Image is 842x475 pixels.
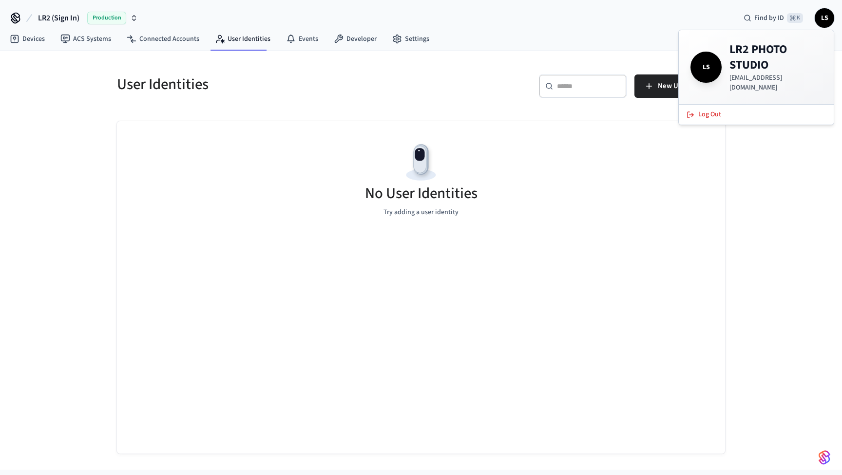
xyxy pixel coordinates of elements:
[87,12,126,24] span: Production
[384,30,437,48] a: Settings
[38,12,79,24] span: LR2 (Sign In)
[117,74,415,94] h5: User Identities
[2,30,53,48] a: Devices
[326,30,384,48] a: Developer
[365,183,478,203] h5: No User Identities
[787,13,803,23] span: ⌘ K
[692,54,720,81] span: LS
[399,141,443,184] img: Devices Empty State
[383,207,459,218] p: Try adding a user identity
[278,30,326,48] a: Events
[754,13,784,23] span: Find by ID
[736,9,811,27] div: Find by ID⌘ K
[658,80,713,92] span: New User Identity
[815,8,834,28] button: LS
[819,450,830,465] img: SeamLogoGradient.69752ec5.svg
[681,107,832,123] button: Log Out
[729,73,822,92] p: [EMAIL_ADDRESS][DOMAIN_NAME]
[816,9,833,27] span: LS
[53,30,119,48] a: ACS Systems
[207,30,278,48] a: User Identities
[729,42,822,73] h4: LR2 PHOTO STUDIO
[119,30,207,48] a: Connected Accounts
[634,74,725,98] button: New User Identity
